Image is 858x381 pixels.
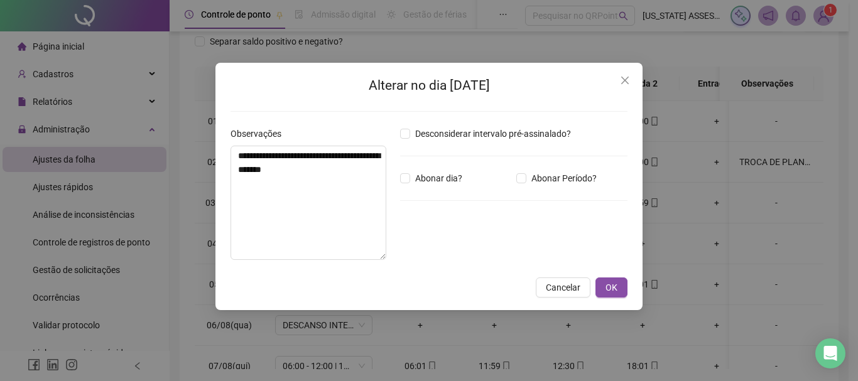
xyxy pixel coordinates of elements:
[526,171,602,185] span: Abonar Período?
[231,75,627,96] h2: Alterar no dia [DATE]
[815,338,845,368] div: Open Intercom Messenger
[615,70,635,90] button: Close
[410,127,576,141] span: Desconsiderar intervalo pré-assinalado?
[536,277,590,298] button: Cancelar
[231,127,290,141] label: Observações
[605,281,617,294] span: OK
[410,171,467,185] span: Abonar dia?
[546,281,580,294] span: Cancelar
[620,75,630,85] span: close
[595,277,627,298] button: OK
